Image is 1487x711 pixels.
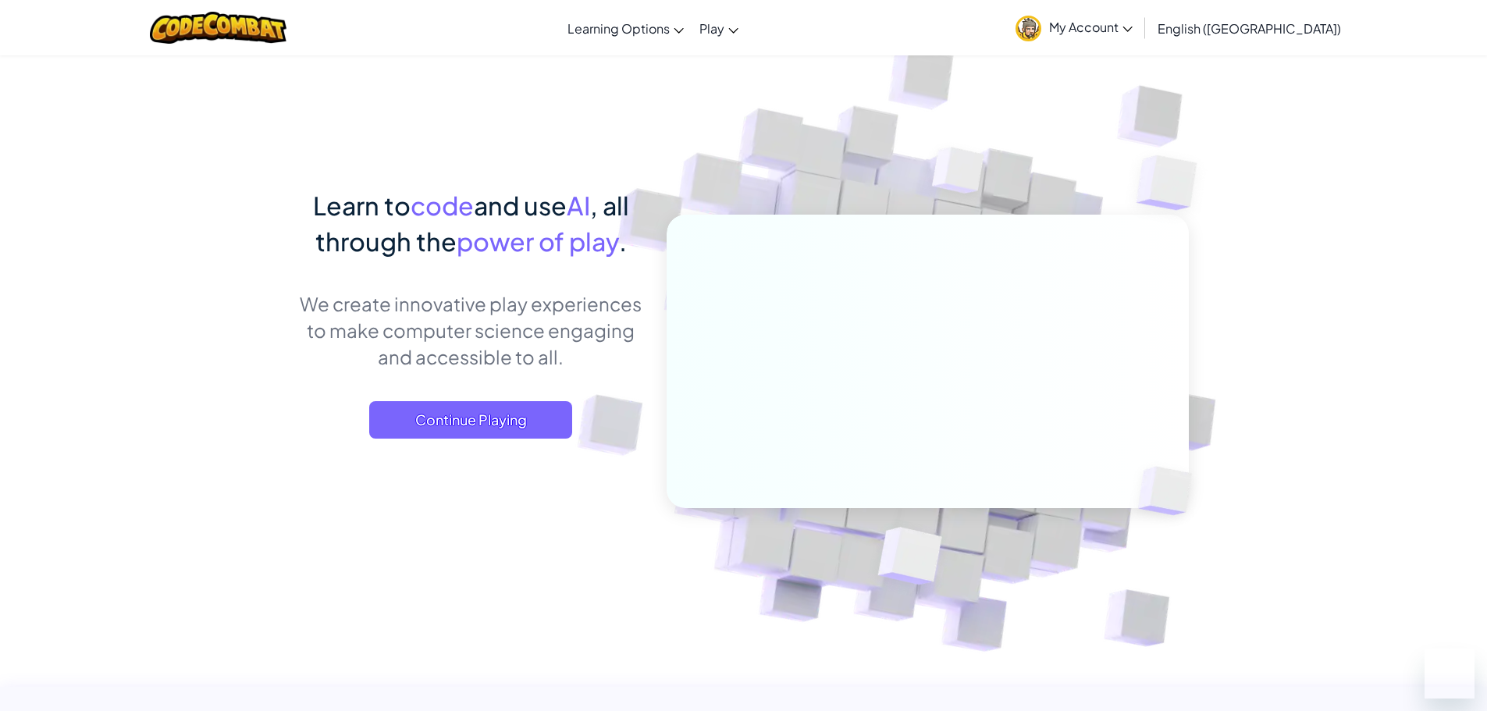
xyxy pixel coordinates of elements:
a: Continue Playing [369,401,572,439]
img: Overlap cubes [1112,434,1229,548]
a: Play [692,7,746,49]
a: My Account [1008,3,1140,52]
iframe: Button to launch messaging window [1425,649,1475,699]
span: code [411,190,474,221]
span: My Account [1049,19,1133,35]
img: Overlap cubes [839,494,979,624]
span: power of play [457,226,619,257]
a: Learning Options [560,7,692,49]
span: Learning Options [567,20,670,37]
span: Play [699,20,724,37]
img: avatar [1016,16,1041,41]
p: We create innovative play experiences to make computer science engaging and accessible to all. [299,290,643,370]
span: Learn to [313,190,411,221]
span: . [619,226,627,257]
a: English ([GEOGRAPHIC_DATA]) [1150,7,1349,49]
span: and use [474,190,567,221]
img: CodeCombat logo [150,12,286,44]
span: AI [567,190,590,221]
img: Overlap cubes [1105,117,1240,249]
img: Overlap cubes [902,116,1015,233]
span: English ([GEOGRAPHIC_DATA]) [1158,20,1341,37]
